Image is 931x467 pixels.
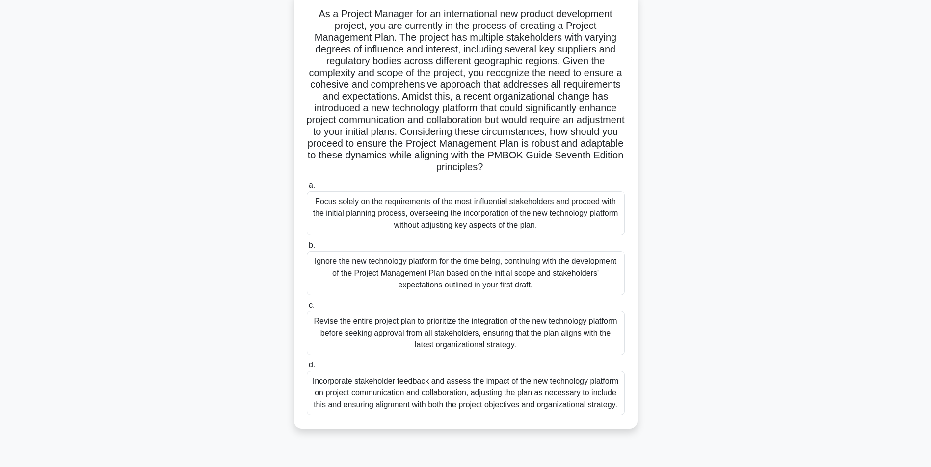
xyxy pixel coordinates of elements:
[307,311,625,355] div: Revise the entire project plan to prioritize the integration of the new technology platform befor...
[309,301,315,309] span: c.
[307,191,625,235] div: Focus solely on the requirements of the most influential stakeholders and proceed with the initia...
[307,371,625,415] div: Incorporate stakeholder feedback and assess the impact of the new technology platform on project ...
[307,251,625,295] div: Ignore the new technology platform for the time being, continuing with the development of the Pro...
[309,241,315,249] span: b.
[309,181,315,189] span: a.
[306,8,626,174] h5: As a Project Manager for an international new product development project, you are currently in t...
[309,361,315,369] span: d.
